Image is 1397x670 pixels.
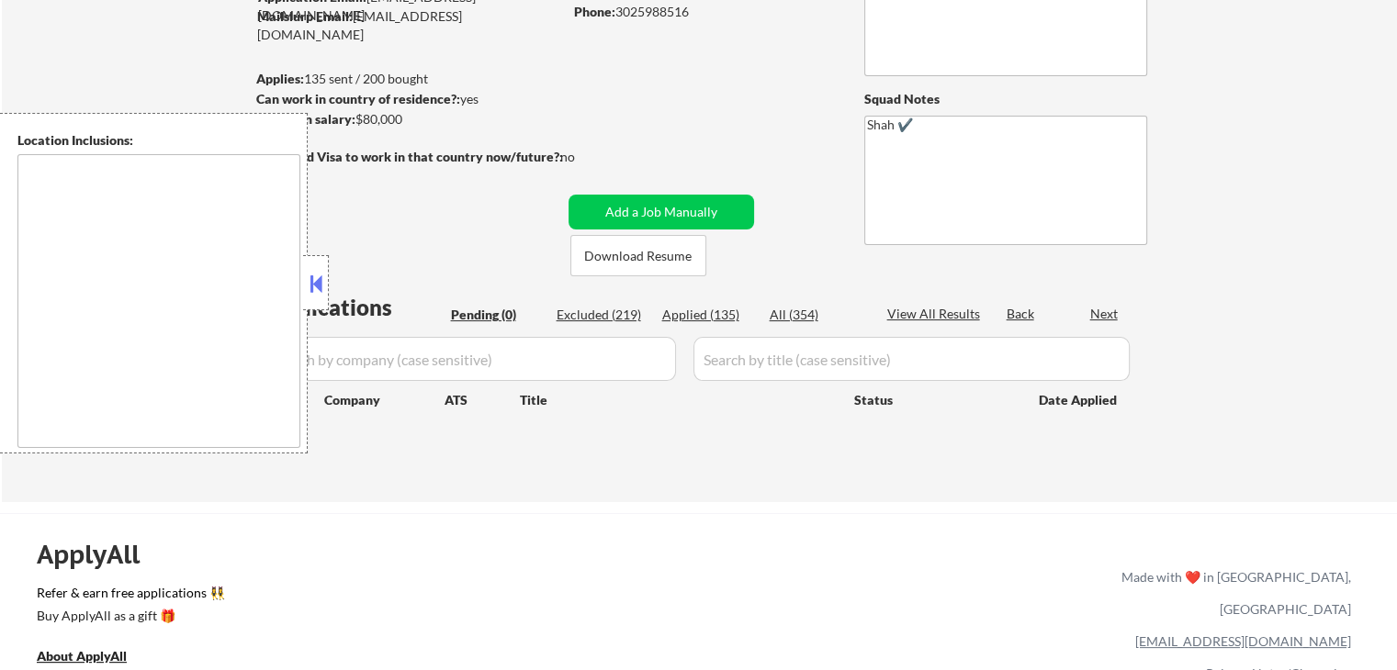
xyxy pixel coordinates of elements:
u: About ApplyAll [37,648,127,664]
div: Applied (135) [662,306,754,324]
div: Location Inclusions: [17,131,300,150]
a: Buy ApplyAll as a gift 🎁 [37,606,220,629]
button: Download Resume [570,235,706,276]
input: Search by company (case sensitive) [263,337,676,381]
a: About ApplyAll [37,646,152,669]
strong: Mailslurp Email: [257,8,353,24]
strong: Applies: [256,71,304,86]
div: Status [854,383,1012,416]
div: no [560,148,613,166]
div: Date Applied [1039,391,1120,409]
div: 3025988516 [574,3,834,21]
div: Applications [263,296,445,318]
a: [EMAIL_ADDRESS][DOMAIN_NAME] [1135,633,1351,649]
strong: Phone: [574,4,615,19]
div: [EMAIL_ADDRESS][DOMAIN_NAME] [257,7,562,43]
div: View All Results [887,305,986,323]
div: All (354) [770,306,862,324]
div: $80,000 [256,110,562,128]
div: Buy ApplyAll as a gift 🎁 [37,609,220,622]
a: Refer & earn free applications 👯‍♀️ [37,586,738,606]
div: Next [1090,305,1120,323]
div: Pending (0) [451,306,543,324]
div: Title [520,391,837,409]
input: Search by title (case sensitive) [693,337,1130,381]
strong: Will need Visa to work in that country now/future?: [257,149,563,164]
div: Back [1007,305,1036,323]
div: ATS [445,391,520,409]
strong: Can work in country of residence?: [256,91,460,106]
button: Add a Job Manually [569,195,754,229]
strong: Minimum salary: [256,111,355,127]
div: Excluded (219) [557,306,648,324]
div: yes [256,90,557,108]
div: Squad Notes [864,90,1147,108]
div: 135 sent / 200 bought [256,70,562,88]
div: Made with ❤️ in [GEOGRAPHIC_DATA], [GEOGRAPHIC_DATA] [1114,561,1351,625]
div: ApplyAll [37,539,161,570]
div: Company [324,391,445,409]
